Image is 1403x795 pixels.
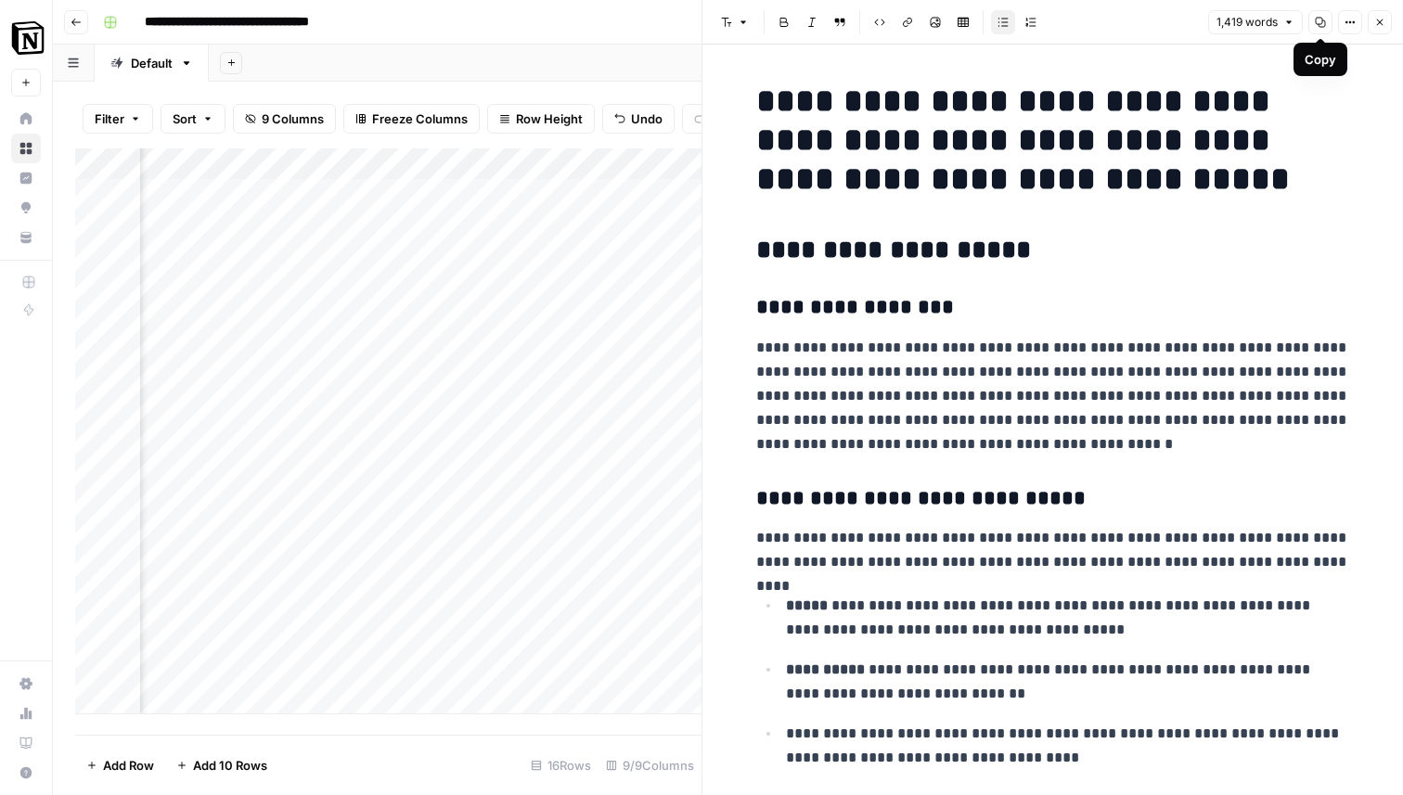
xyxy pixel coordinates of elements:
div: Copy [1305,50,1336,69]
button: Filter [83,104,153,134]
span: Add Row [103,756,154,775]
a: Home [11,104,41,134]
div: 9/9 Columns [599,750,701,780]
button: Sort [161,104,225,134]
button: Add 10 Rows [165,750,278,780]
a: Usage [11,699,41,728]
button: Workspace: Notion [11,15,41,61]
div: Default [131,54,173,72]
span: 1,419 words [1216,14,1278,31]
a: Learning Hub [11,728,41,758]
button: 9 Columns [233,104,336,134]
a: Browse [11,134,41,163]
button: Help + Support [11,758,41,788]
span: Sort [173,109,197,128]
button: 1,419 words [1208,10,1303,34]
div: 16 Rows [523,750,599,780]
button: Undo [602,104,675,134]
span: Filter [95,109,124,128]
a: Your Data [11,223,41,252]
span: Freeze Columns [372,109,468,128]
a: Default [95,45,209,82]
span: Add 10 Rows [193,756,267,775]
a: Insights [11,163,41,193]
img: Notion Logo [11,21,45,55]
a: Settings [11,669,41,699]
button: Freeze Columns [343,104,480,134]
button: Row Height [487,104,595,134]
span: Undo [631,109,663,128]
button: Add Row [75,750,165,780]
a: Opportunities [11,193,41,223]
span: 9 Columns [262,109,324,128]
span: Row Height [516,109,583,128]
